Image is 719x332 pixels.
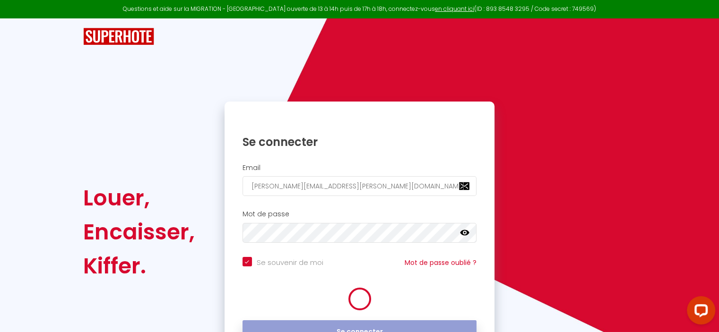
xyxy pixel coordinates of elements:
[83,28,154,45] img: SuperHote logo
[243,210,477,218] h2: Mot de passe
[243,164,477,172] h2: Email
[405,258,476,267] a: Mot de passe oublié ?
[435,5,474,13] a: en cliquant ici
[243,135,477,149] h1: Se connecter
[243,176,477,196] input: Ton Email
[83,249,195,283] div: Kiffer.
[83,215,195,249] div: Encaisser,
[679,292,719,332] iframe: LiveChat chat widget
[83,181,195,215] div: Louer,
